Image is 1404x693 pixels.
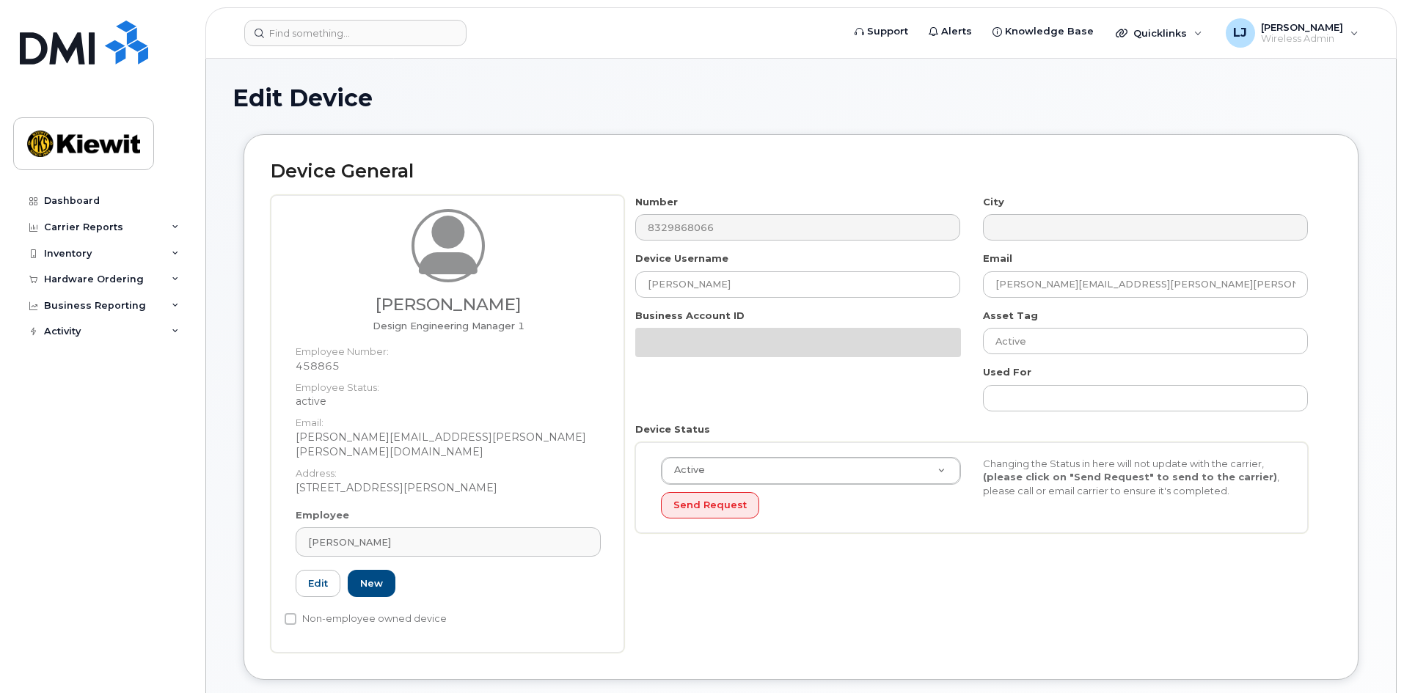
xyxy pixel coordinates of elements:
span: Active [665,463,705,477]
dd: active [296,394,601,408]
h2: Device General [271,161,1331,182]
label: City [983,195,1004,209]
dt: Employee Number: [296,337,601,359]
a: [PERSON_NAME] [296,527,601,557]
label: Device Username [635,252,728,265]
dd: 458865 [296,359,601,373]
dt: Employee Status: [296,373,601,395]
div: Changing the Status in here will not update with the carrier, , please call or email carrier to e... [972,457,1294,498]
a: Edit [296,570,340,597]
dd: [PERSON_NAME][EMAIL_ADDRESS][PERSON_NAME][PERSON_NAME][DOMAIN_NAME] [296,430,601,459]
label: Employee [296,508,349,522]
h1: Edit Device [233,85,1370,111]
label: Device Status [635,422,710,436]
a: Active [662,458,960,484]
h3: [PERSON_NAME] [296,296,601,314]
label: Used For [983,365,1031,379]
input: Non-employee owned device [285,613,296,625]
button: Send Request [661,492,759,519]
label: Non-employee owned device [285,610,447,628]
dt: Address: [296,459,601,480]
a: New [348,570,395,597]
label: Business Account ID [635,309,745,323]
dt: Email: [296,408,601,430]
strong: (please click on "Send Request" to send to the carrier) [983,471,1277,483]
label: Asset Tag [983,309,1038,323]
span: Job title [373,320,524,331]
label: Number [635,195,678,209]
dd: [STREET_ADDRESS][PERSON_NAME] [296,480,601,495]
span: [PERSON_NAME] [308,535,391,549]
label: Email [983,252,1012,265]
